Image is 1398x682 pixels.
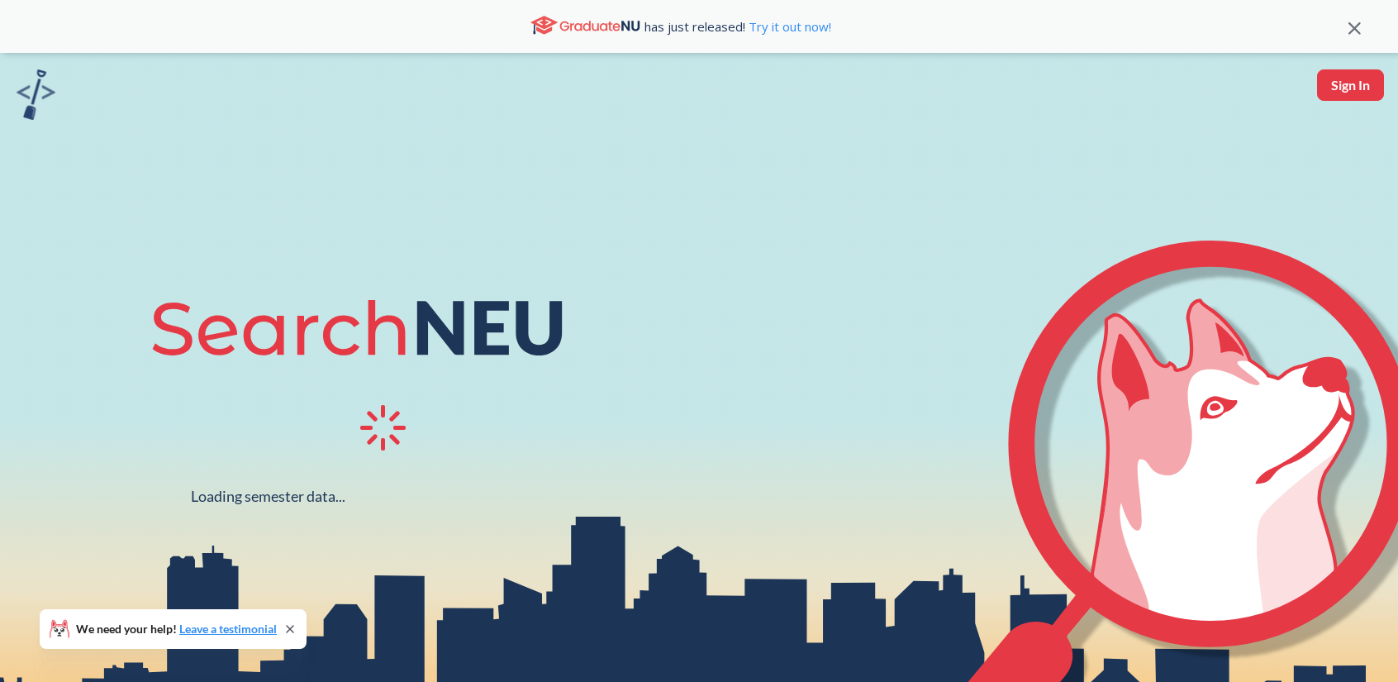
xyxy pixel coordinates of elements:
span: We need your help! [76,623,277,635]
a: sandbox logo [17,69,55,125]
div: Loading semester data... [191,487,345,506]
img: sandbox logo [17,69,55,120]
button: Sign In [1317,69,1384,101]
a: Leave a testimonial [179,622,277,636]
a: Try it out now! [745,18,831,35]
span: has just released! [644,17,831,36]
